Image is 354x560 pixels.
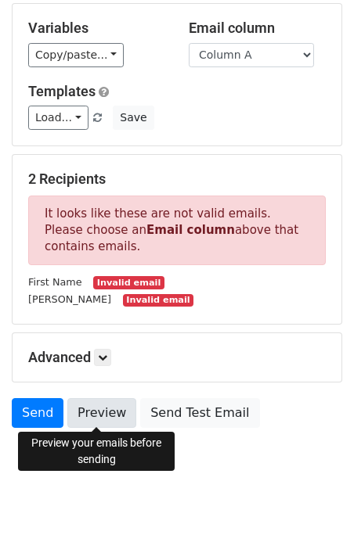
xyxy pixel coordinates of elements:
[28,196,326,265] p: It looks like these are not valid emails. Please choose an above that contains emails.
[28,106,88,130] a: Load...
[28,43,124,67] a: Copy/paste...
[12,398,63,428] a: Send
[28,349,326,366] h5: Advanced
[146,223,235,237] strong: Email column
[28,293,111,305] small: [PERSON_NAME]
[123,294,193,307] small: Invalid email
[113,106,154,130] button: Save
[276,485,354,560] iframe: Chat Widget
[28,171,326,188] h5: 2 Recipients
[28,83,96,99] a: Templates
[28,276,82,288] small: First Name
[93,276,164,289] small: Invalid email
[67,398,136,428] a: Preview
[18,432,175,471] div: Preview your emails before sending
[28,20,165,37] h5: Variables
[189,20,326,37] h5: Email column
[140,398,259,428] a: Send Test Email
